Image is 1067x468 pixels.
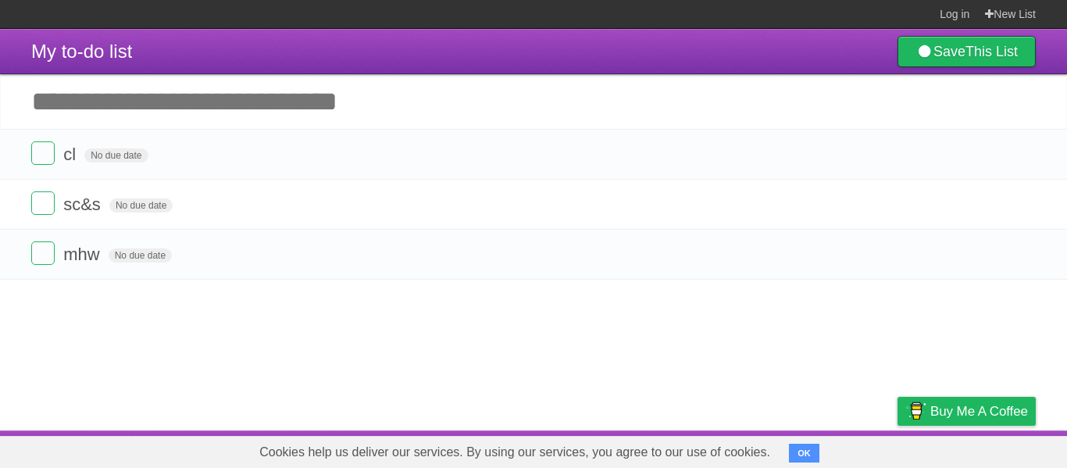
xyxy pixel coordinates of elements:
[109,198,173,213] span: No due date
[877,434,918,464] a: Privacy
[31,241,55,265] label: Done
[63,145,80,164] span: cl
[897,397,1036,426] a: Buy me a coffee
[824,434,858,464] a: Terms
[31,191,55,215] label: Done
[84,148,148,163] span: No due date
[789,444,819,463] button: OK
[31,141,55,165] label: Done
[109,248,172,263] span: No due date
[63,245,103,264] span: mhw
[63,195,105,214] span: sc&s
[690,434,723,464] a: About
[930,398,1028,425] span: Buy me a coffee
[965,44,1018,59] b: This List
[937,434,1036,464] a: Suggest a feature
[897,36,1036,67] a: SaveThis List
[244,437,786,468] span: Cookies help us deliver our services. By using our services, you agree to our use of cookies.
[741,434,805,464] a: Developers
[31,41,132,62] span: My to-do list
[905,398,926,424] img: Buy me a coffee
